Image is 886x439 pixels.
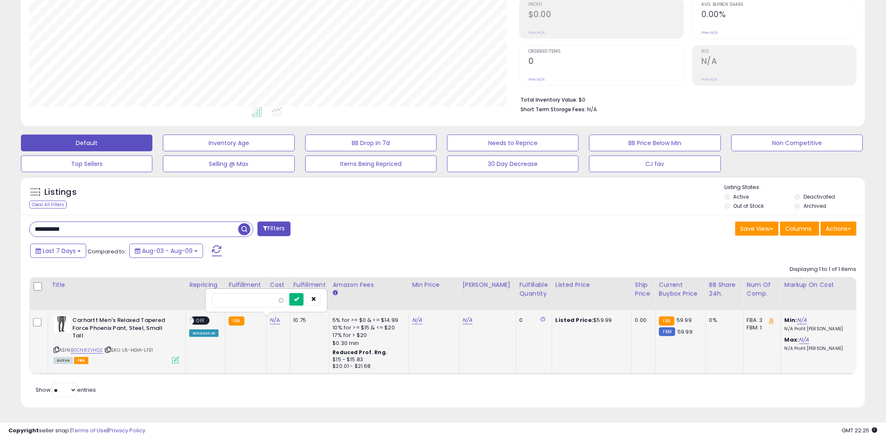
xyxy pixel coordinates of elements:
button: Save View [735,222,779,236]
span: Ordered Items [528,49,683,54]
span: FBA [74,357,88,364]
div: 5% for >= $0 & <= $14.99 [333,316,402,324]
small: FBM [659,327,675,336]
div: [PERSON_NAME] [463,281,513,289]
button: CJ fav [589,156,721,172]
div: Amazon AI [189,329,219,337]
div: Clear All Filters [29,201,67,209]
button: Aug-03 - Aug-09 [129,244,203,258]
span: Columns [786,225,812,233]
a: N/A [797,316,807,324]
button: Non Competitive [731,135,863,151]
span: Show: entries [36,386,96,394]
small: Amazon Fees. [333,289,338,297]
span: Compared to: [88,248,126,255]
small: Prev: N/A [701,77,718,82]
div: Fulfillable Quantity [520,281,549,298]
div: Fulfillment [229,281,263,289]
label: Deactivated [804,193,835,200]
div: Listed Price [556,281,628,289]
div: 0.00 [635,316,649,324]
button: BB Price Below Min [589,135,721,151]
h5: Listings [44,186,77,198]
div: Amazon Fees [333,281,405,289]
button: Items Being Repriced [305,156,437,172]
div: Repricing [189,281,221,289]
span: 59.99 [677,316,692,324]
span: 59.99 [677,328,693,336]
small: FBA [659,316,675,326]
p: Listing States: [725,184,865,191]
a: N/A [799,336,809,344]
a: N/A [270,316,280,324]
div: $20.01 - $21.68 [333,363,402,370]
b: Short Term Storage Fees: [520,106,586,113]
th: The percentage added to the cost of goods (COGS) that forms the calculator for Min & Max prices. [781,277,860,310]
b: Min: [785,316,797,324]
b: Listed Price: [556,316,594,324]
h2: N/A [701,56,856,68]
div: BB Share 24h. [709,281,740,298]
button: Actions [821,222,857,236]
div: ASIN: [54,316,179,363]
div: Displaying 1 to 1 of 1 items [790,265,857,273]
p: N/A Profit [PERSON_NAME] [785,346,854,352]
button: Selling @ Max [163,156,294,172]
strong: Copyright [8,426,39,434]
div: $15 - $15.83 [333,356,402,363]
div: 0% [709,316,737,324]
span: OFF [194,317,207,324]
img: 31Y+iJKdoLL._SL40_.jpg [54,316,70,333]
button: Needs to Reprice [447,135,579,151]
a: B0CN82VHQ2 [71,347,103,354]
div: 0 [520,316,546,324]
b: Carhartt Men's Relaxed Tapered Force Phoenix Pant, Steel, Small Tall [72,316,174,342]
small: Prev: N/A [528,77,545,82]
b: Max: [785,336,799,344]
div: $0.30 min [333,339,402,347]
button: Inventory Age [163,135,294,151]
a: Terms of Use [72,426,107,434]
div: Markup on Cost [785,281,857,289]
label: Active [734,193,749,200]
label: Out of Stock [734,202,764,209]
h2: $0.00 [528,10,683,21]
button: Default [21,135,152,151]
button: Columns [780,222,819,236]
div: Title [52,281,182,289]
div: FBM: 1 [747,324,775,332]
span: ROI [701,49,856,54]
div: FBA: 3 [747,316,775,324]
h2: 0.00% [701,10,856,21]
a: Privacy Policy [108,426,145,434]
div: 10.75 [294,316,323,324]
div: Num of Comp. [747,281,778,298]
span: N/A [587,105,597,113]
span: Profit [528,3,683,7]
div: 17% for > $20 [333,332,402,339]
button: Top Sellers [21,156,152,172]
span: Avg. Buybox Share [701,3,856,7]
span: All listings currently available for purchase on Amazon [54,357,73,364]
b: Total Inventory Value: [520,96,577,103]
small: FBA [229,316,244,326]
div: Current Buybox Price [659,281,702,298]
label: Archived [804,202,826,209]
div: Cost [270,281,286,289]
b: Reduced Prof. Rng. [333,349,388,356]
h2: 0 [528,56,683,68]
button: BB Drop in 7d [305,135,437,151]
div: Fulfillment Cost [294,281,326,298]
div: Ship Price [635,281,652,298]
a: N/A [412,316,422,324]
div: seller snap | | [8,427,145,435]
span: 2025-08-17 22:25 GMT [842,426,878,434]
a: N/A [463,316,473,324]
span: Last 7 Days [43,247,76,255]
div: Min Price [412,281,456,289]
span: Aug-03 - Aug-09 [142,247,193,255]
button: Filters [258,222,290,236]
small: Prev: N/A [528,30,545,35]
span: | SKU: L6-HGIA-LFE1 [104,347,153,353]
button: 30 Day Decrease [447,156,579,172]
